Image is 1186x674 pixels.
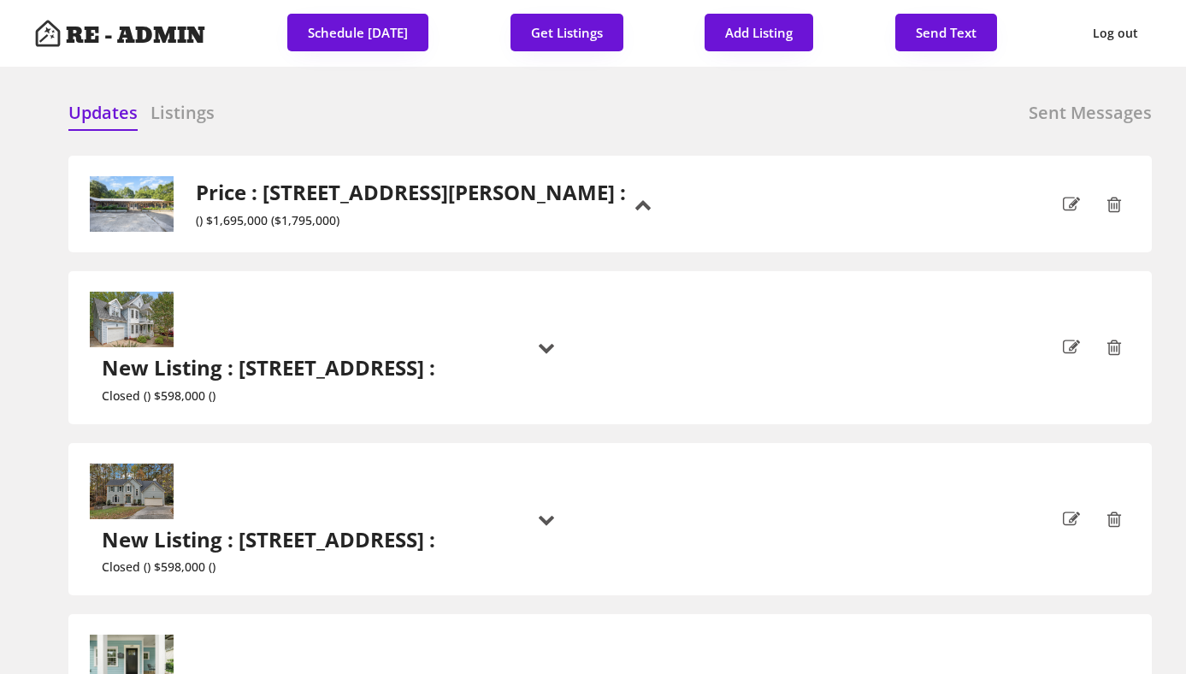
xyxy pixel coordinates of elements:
img: 20241107145433317487000000-o.jpg [89,464,174,519]
img: 20250522134628364911000000-o.jpg [89,176,174,232]
button: Schedule [DATE] [287,14,428,51]
h4: RE - ADMIN [66,25,205,47]
div: Closed () $598,000 () [102,389,441,404]
button: Log out [1079,14,1152,53]
h2: Price : [STREET_ADDRESS][PERSON_NAME] : [196,180,626,205]
h2: New Listing : [STREET_ADDRESS] : [102,528,441,553]
img: Artboard%201%20copy%203.svg [34,20,62,47]
h6: Updates [68,101,138,125]
h6: Sent Messages [1029,101,1152,125]
button: Get Listings [510,14,623,51]
h2: New Listing : [STREET_ADDRESS] : [102,356,441,381]
img: 20240905231728520481000000-o.jpg [89,292,174,347]
div: Closed () $598,000 () [102,560,441,575]
button: Send Text [895,14,997,51]
h6: Listings [150,101,215,125]
div: () $1,695,000 ($1,795,000) [196,214,626,228]
button: Add Listing [705,14,813,51]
